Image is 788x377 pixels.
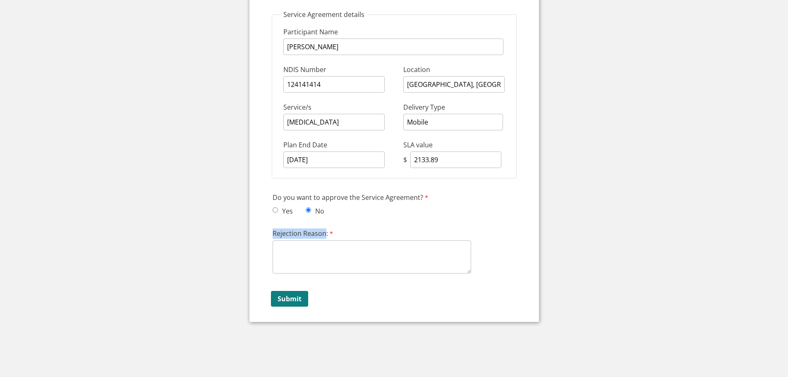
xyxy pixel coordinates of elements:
label: NDIS Number [283,65,395,76]
input: Delivery Type [403,114,503,130]
label: SLA value [403,140,435,151]
label: Delivery Type [403,102,447,114]
label: Location [403,65,432,76]
label: Do you want to approve the Service Agreement? [273,192,430,204]
input: NDIS Number [283,76,385,93]
input: Plan End Date [283,151,385,168]
label: Rejection Reason: [273,228,357,240]
input: Location [403,76,505,93]
input: Service/s [283,114,385,130]
input: Participant Name [283,38,503,55]
textarea: Rejection Reason: [273,240,471,274]
div: $ [403,155,409,164]
legend: Service Agreement details [280,10,368,19]
input: Submit [271,291,308,307]
label: Service/s [283,102,395,114]
label: Yes [280,207,293,216]
label: Participant Name [283,27,395,38]
label: Plan End Date [283,140,395,151]
label: No [313,207,324,216]
input: SLA value [410,151,501,168]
